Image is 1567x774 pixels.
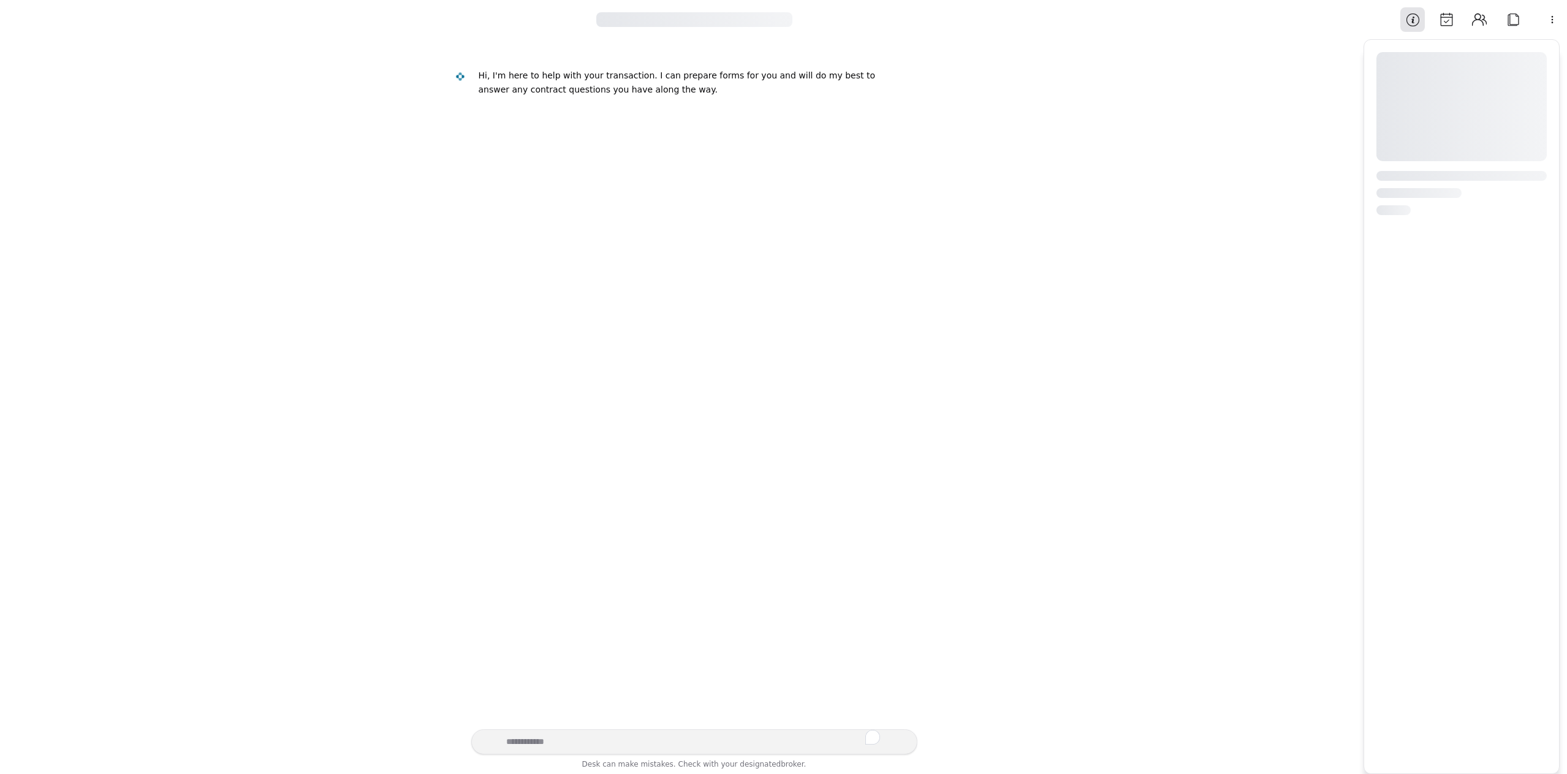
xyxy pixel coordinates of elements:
[479,70,655,80] div: Hi, I'm here to help with your transaction
[471,729,917,754] textarea: To enrich screen reader interactions, please activate Accessibility in Grammarly extension settings
[479,70,875,94] div: . I can prepare forms for you and will do my best to answer any contract questions you have along...
[471,758,917,774] div: Desk can make mistakes. Check with your broker.
[455,72,465,82] img: Desk
[740,760,781,768] span: designated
